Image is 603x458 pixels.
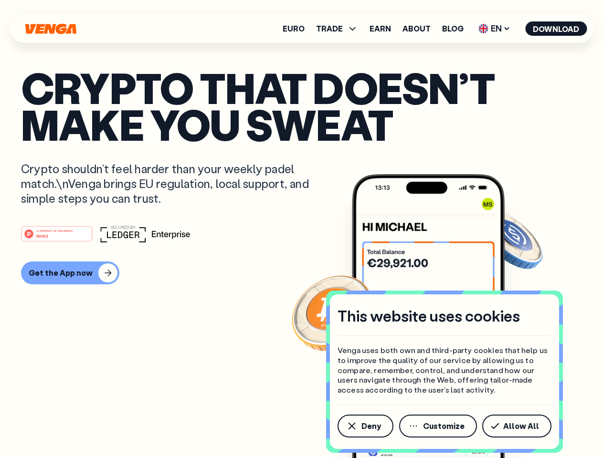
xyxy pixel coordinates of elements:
p: Crypto shouldn’t feel harder than your weekly padel match.\nVenga brings EU regulation, local sup... [21,161,323,206]
img: flag-uk [478,24,488,33]
span: Deny [361,422,381,430]
a: About [402,25,431,32]
button: Allow All [482,415,551,437]
a: Get the App now [21,261,582,284]
img: Bitcoin [290,270,376,355]
span: Customize [423,422,465,430]
button: Get the App now [21,261,119,284]
a: Euro [283,25,305,32]
span: TRADE [316,23,358,34]
a: Blog [442,25,464,32]
button: Deny [338,415,393,437]
div: Get the App now [29,268,93,278]
img: USDC coin [476,205,545,274]
span: EN [475,21,514,36]
button: Download [525,21,587,36]
a: Earn [370,25,391,32]
tspan: Web3 [36,233,48,238]
p: Venga uses both own and third-party cookies that help us to improve the quality of our service by... [338,345,551,395]
span: TRADE [316,25,343,32]
h4: This website uses cookies [338,306,520,326]
span: Allow All [503,422,539,430]
a: #1 PRODUCT OF THE MONTHWeb3 [21,231,93,244]
button: Customize [399,415,477,437]
svg: Home [24,23,77,34]
tspan: #1 PRODUCT OF THE MONTH [36,229,73,232]
p: Crypto that doesn’t make you sweat [21,69,582,142]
